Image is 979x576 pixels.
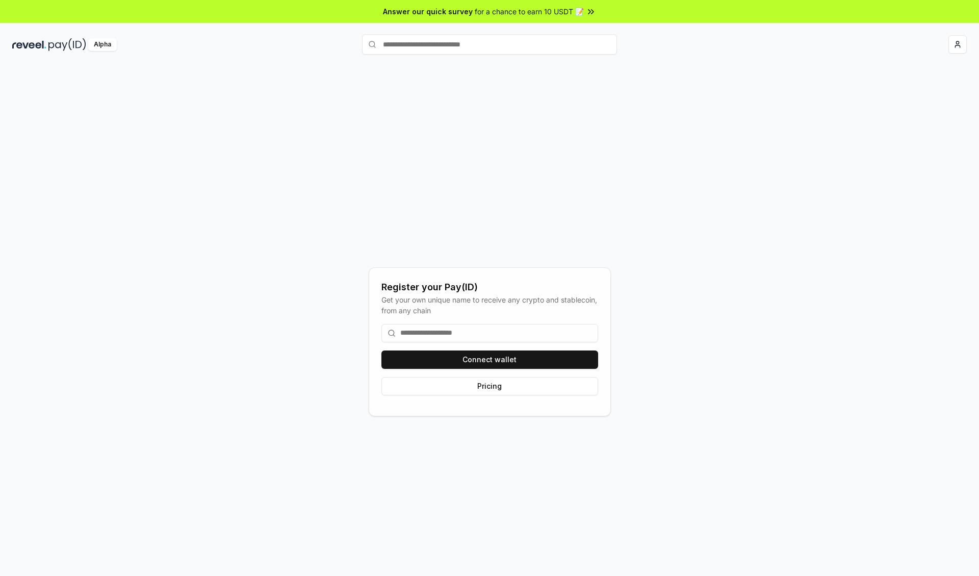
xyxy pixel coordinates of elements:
div: Alpha [88,38,117,51]
img: pay_id [48,38,86,51]
img: reveel_dark [12,38,46,51]
span: Answer our quick survey [383,6,473,17]
div: Get your own unique name to receive any crypto and stablecoin, from any chain [381,294,598,316]
div: Register your Pay(ID) [381,280,598,294]
button: Pricing [381,377,598,395]
button: Connect wallet [381,350,598,369]
span: for a chance to earn 10 USDT 📝 [475,6,584,17]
